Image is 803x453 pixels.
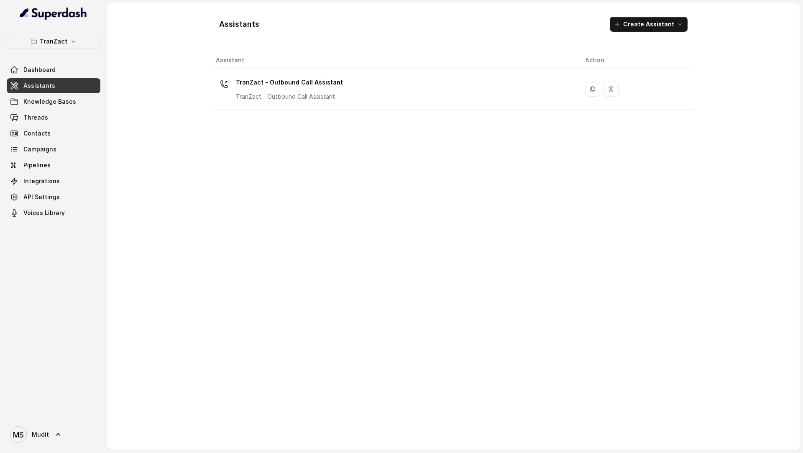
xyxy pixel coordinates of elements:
h1: Assistants [219,18,259,31]
img: light.svg [20,7,87,20]
a: Dashboard [7,62,100,77]
a: Integrations [7,174,100,189]
p: TranZact - Outbound Call Assistant [236,76,343,89]
a: Campaigns [7,142,100,157]
button: TranZact [7,34,100,49]
a: Pipelines [7,158,100,173]
a: Voices Library [7,205,100,220]
a: Threads [7,110,100,125]
p: TranZact [40,36,67,46]
a: Assistants [7,78,100,93]
th: Assistant [212,52,578,69]
a: Mudit [7,423,100,446]
a: API Settings [7,189,100,205]
button: Create Assistant [610,17,688,32]
a: Contacts [7,126,100,141]
a: Knowledge Bases [7,94,100,109]
p: TranZact - Outbound Call Assistant [236,92,343,101]
th: Action [578,52,694,69]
